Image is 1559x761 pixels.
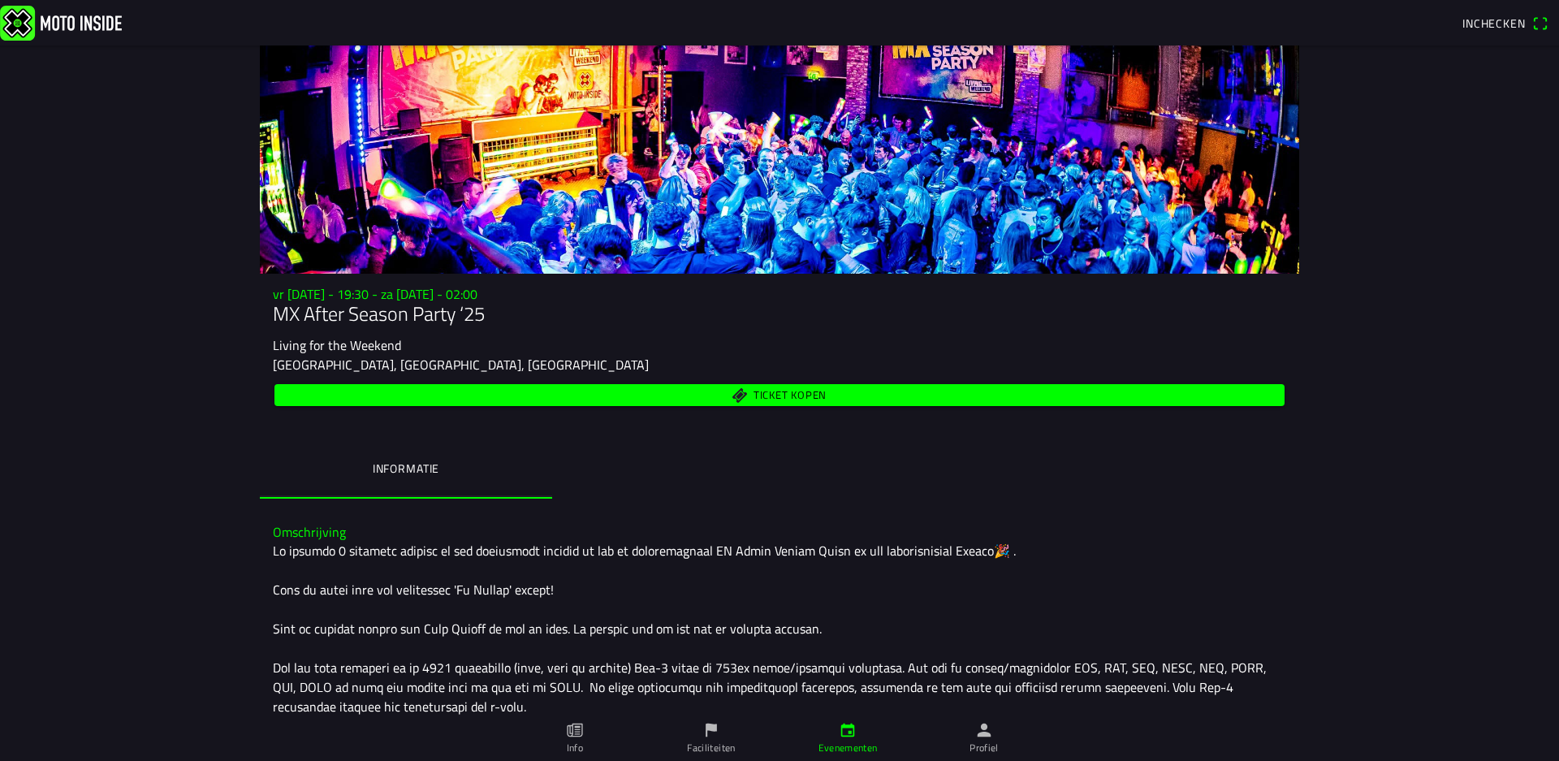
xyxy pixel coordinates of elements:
ion-icon: calendar [839,721,857,739]
ion-icon: flag [702,721,720,739]
ion-icon: person [975,721,993,739]
ion-icon: paper [566,721,584,739]
h3: Omschrijving [273,525,1286,540]
a: Incheckenqr scanner [1454,9,1556,37]
h3: vr [DATE] - 19:30 - za [DATE] - 02:00 [273,287,1286,302]
ion-label: Evenementen [818,741,878,755]
span: Ticket kopen [754,390,827,400]
ion-label: Informatie [373,460,439,478]
ion-label: Info [567,741,583,755]
ion-text: Living for the Weekend [273,335,401,355]
h1: MX After Season Party ‘25 [273,302,1286,326]
ion-label: Faciliteiten [687,741,735,755]
span: Inchecken [1462,15,1526,32]
ion-label: Profiel [970,741,999,755]
ion-text: [GEOGRAPHIC_DATA], [GEOGRAPHIC_DATA], [GEOGRAPHIC_DATA] [273,355,649,374]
